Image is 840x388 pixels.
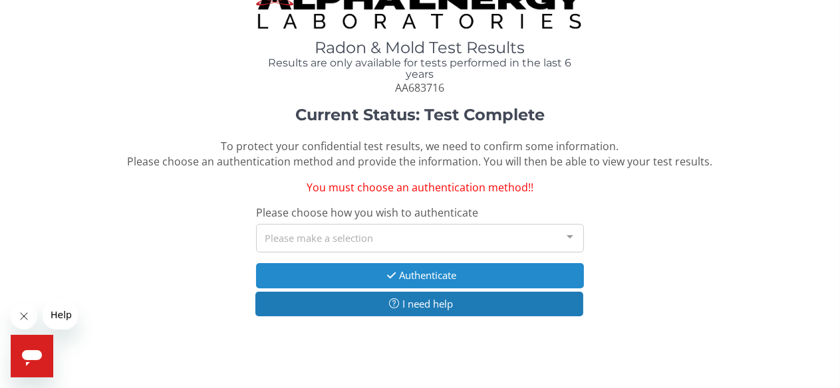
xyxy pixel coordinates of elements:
[11,335,53,377] iframe: Button to launch messaging window
[255,292,583,316] button: I need help
[256,263,584,288] button: Authenticate
[256,39,584,56] h1: Radon & Mold Test Results
[256,57,584,80] h4: Results are only available for tests performed in the last 6 years
[11,303,37,330] iframe: Close message
[395,80,444,95] span: AA683716
[256,205,478,220] span: Please choose how you wish to authenticate
[127,139,712,169] span: To protect your confidential test results, we need to confirm some information. Please choose an ...
[265,230,373,245] span: Please make a selection
[295,105,545,124] strong: Current Status: Test Complete
[43,300,78,330] iframe: Message from company
[307,180,533,195] span: You must choose an authentication method!!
